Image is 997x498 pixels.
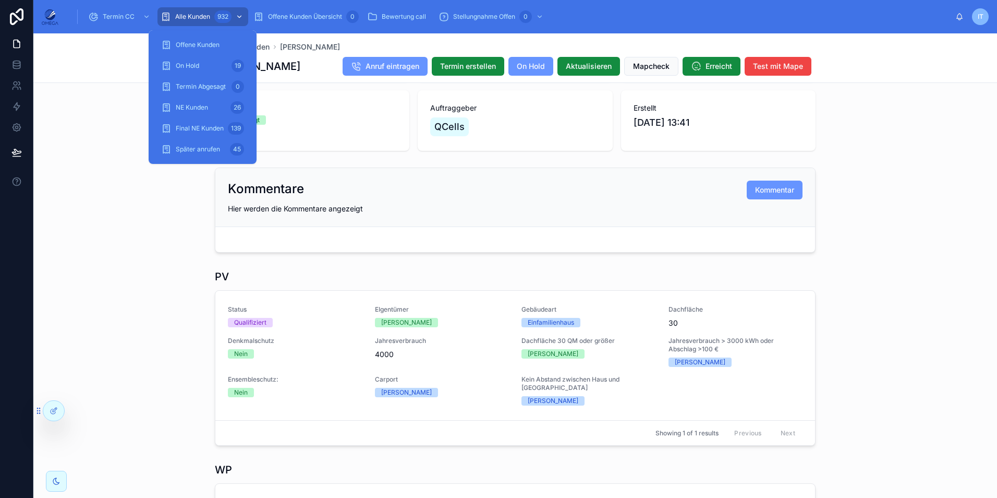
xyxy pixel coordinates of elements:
a: Stellungnahme Offen0 [435,7,549,26]
a: Bewertung call [364,7,433,26]
button: Anruf eintragen [343,57,428,76]
div: 0 [519,10,532,23]
span: Bewertung call [382,13,426,21]
button: On Hold [508,57,553,76]
div: 45 [230,143,244,156]
span: Erstellt [634,103,803,113]
span: Hier werden die Kommentare angezeigt [228,204,363,213]
div: [PERSON_NAME] [528,396,578,406]
span: Offene Kunden [176,41,220,49]
span: Final NE Kunden [176,124,224,133]
span: Jahresverbrauch [375,337,509,345]
span: Status [228,305,362,314]
a: Offene Kunden [155,35,250,54]
span: Denkmalschutz [228,337,362,345]
h2: Kommentare [228,181,304,197]
div: 26 [230,101,244,114]
div: [PERSON_NAME] [381,388,432,397]
div: Einfamilienhaus [528,318,574,327]
span: NE Kunden [176,103,208,112]
a: Offene Kunden Übersicht0 [250,7,362,26]
span: Test mit Mape [753,61,803,72]
h1: PV [215,269,229,284]
span: IT [978,13,983,21]
a: Später anrufen45 [155,140,250,159]
span: Erreicht [706,61,732,72]
div: 932 [214,10,232,23]
span: 4000 [375,349,509,360]
div: 0 [232,80,244,93]
a: Termin Abgesagt0 [155,77,250,96]
span: Termin erstellen [440,61,496,72]
span: On Hold [517,61,545,72]
span: Termin CC [103,13,135,21]
span: Gebäudeart [521,305,656,314]
span: Aktualisieren [566,61,612,72]
span: Dachfläche [668,305,803,314]
div: 0 [346,10,359,23]
span: Mapcheck [633,61,670,72]
h1: WP [215,463,232,477]
a: Termin CC [85,7,155,26]
span: Kommentar [755,185,794,195]
button: Erreicht [683,57,740,76]
span: Alle Kunden [175,13,210,21]
div: 19 [232,60,244,72]
div: Nein [234,388,248,397]
a: Alle Kunden932 [157,7,248,26]
span: Termin Abgesagt [176,82,226,91]
div: [PERSON_NAME] [381,318,432,327]
a: On Hold19 [155,56,250,75]
span: QCells [434,120,465,134]
div: scrollable content [67,5,955,28]
span: EIgentümer [375,305,509,314]
button: Kommentar [747,181,803,199]
span: Auftraggeber [430,103,600,113]
img: App logo [42,8,58,25]
span: Ensembleschutz: [228,375,362,384]
span: Showing 1 of 1 results [655,429,719,437]
div: Nein [234,349,248,359]
button: Aktualisieren [557,57,620,76]
div: Qualifiziert [234,318,266,327]
span: Später anrufen [176,145,220,153]
span: Dachfläche 30 QM oder größer [521,337,656,345]
div: [PERSON_NAME] [528,349,578,359]
a: NE Kunden26 [155,98,250,117]
span: Offene Kunden Übersicht [268,13,342,21]
button: Termin erstellen [432,57,504,76]
button: Mapcheck [624,57,678,76]
div: [PERSON_NAME] [675,358,725,367]
h1: [PERSON_NAME] [215,59,300,74]
div: 139 [228,122,244,135]
a: [PERSON_NAME] [280,42,340,52]
button: Test mit Mape [745,57,811,76]
span: Kein Abstand zwischen Haus und [GEOGRAPHIC_DATA] [521,375,656,392]
span: Anruf eintragen [366,61,419,72]
span: 30 [668,318,803,328]
span: Jahresverbrauch > 3000 kWh oder Abschlag >100 € [668,337,803,353]
a: Final NE Kunden139 [155,119,250,138]
span: On Hold [176,62,199,70]
span: Carport [375,375,509,384]
span: [DATE] 13:41 [634,115,803,130]
span: Stellungnahme Offen [453,13,515,21]
span: Opt in [227,103,397,113]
